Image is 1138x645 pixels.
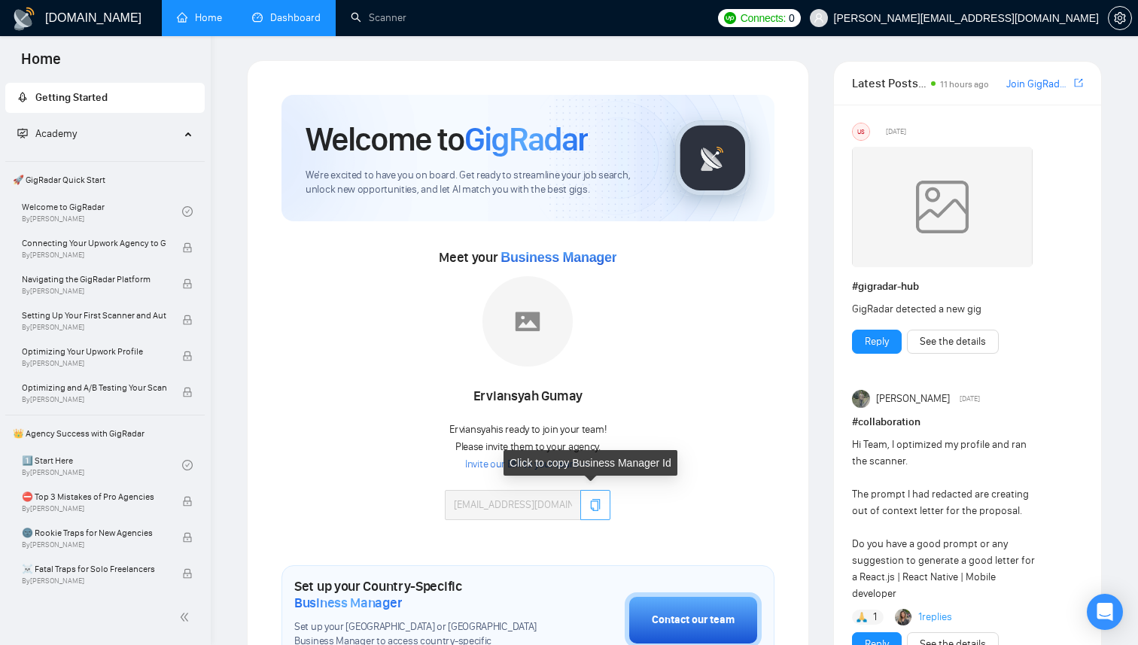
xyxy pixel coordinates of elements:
span: Optimizing Your Upwork Profile [22,344,166,359]
a: Reply [865,333,889,350]
a: 1️⃣ Start HereBy[PERSON_NAME] [22,449,182,482]
div: Erviansyah Gumay [445,384,610,409]
span: Academy [35,127,77,140]
a: searchScanner [351,11,406,24]
span: lock [182,496,193,507]
div: US [853,123,869,140]
span: By [PERSON_NAME] [22,540,166,549]
span: ⛔ Top 3 Mistakes of Pro Agencies [22,489,166,504]
span: lock [182,532,193,543]
span: Erviansyah is ready to join your team! [449,423,606,436]
span: Meet your [439,249,616,266]
div: Contact our team [652,612,735,628]
span: Setting Up Your First Scanner and Auto-Bidder [22,308,166,323]
span: 11 hours ago [940,79,989,90]
span: We're excited to have you on board. Get ready to streamline your job search, unlock new opportuni... [306,169,651,197]
span: lock [182,242,193,253]
h1: Welcome to [306,119,588,160]
span: lock [182,315,193,325]
span: Please invite them to your agency. [455,440,601,453]
button: See the details [907,330,999,354]
span: [DATE] [886,125,906,138]
span: [PERSON_NAME] [876,391,950,407]
button: Reply [852,330,902,354]
span: Getting Started [35,91,108,104]
span: By [PERSON_NAME] [22,577,166,586]
span: lock [182,278,193,289]
span: Navigating the GigRadar Platform [22,272,166,287]
a: Join GigRadar Slack Community [1006,76,1071,93]
h1: # collaboration [852,414,1083,431]
span: Home [9,48,73,80]
img: gigradar-logo.png [675,120,750,196]
span: 0 [789,10,795,26]
a: export [1074,76,1083,90]
img: joel maria [852,390,870,408]
span: lock [182,351,193,361]
button: copy [580,490,610,520]
span: check-circle [182,460,193,470]
span: Business Manager [294,595,402,611]
span: 👑 Agency Success with GigRadar [7,418,203,449]
span: Business Manager [501,250,616,265]
h1: # gigradar-hub [852,278,1083,295]
span: double-left [179,610,194,625]
span: Optimizing and A/B Testing Your Scanner for Better Results [22,380,166,395]
span: Connecting Your Upwork Agency to GigRadar [22,236,166,251]
span: lock [182,568,193,579]
span: By [PERSON_NAME] [22,323,166,332]
h1: Set up your Country-Specific [294,578,549,611]
span: 🌚 Rookie Traps for New Agencies [22,525,166,540]
span: lock [182,387,193,397]
span: By [PERSON_NAME] [22,359,166,368]
span: By [PERSON_NAME] [22,395,166,404]
span: 1 [873,610,877,625]
a: See the details [920,333,986,350]
span: By [PERSON_NAME] [22,287,166,296]
li: Getting Started [5,83,205,113]
a: homeHome [177,11,222,24]
a: Welcome to GigRadarBy[PERSON_NAME] [22,195,182,228]
span: 🚀 GigRadar Quick Start [7,165,203,195]
span: fund-projection-screen [17,128,28,138]
span: [DATE] [960,392,980,406]
img: 🙏 [857,612,867,622]
span: rocket [17,92,28,102]
div: Hi Team, I optimized my profile and ran the scanner. The prompt I had redacted are creating out o... [852,437,1037,602]
img: upwork-logo.png [724,12,736,24]
a: setting [1108,12,1132,24]
a: 1replies [918,610,952,625]
span: export [1074,77,1083,89]
span: By [PERSON_NAME] [22,504,166,513]
img: logo [12,7,36,31]
span: GigRadar [464,119,588,160]
span: By [PERSON_NAME] [22,251,166,260]
span: setting [1109,12,1131,24]
div: GigRadar detected a new gig [852,301,1037,318]
button: setting [1108,6,1132,30]
span: Connects: [741,10,786,26]
span: ☠️ Fatal Traps for Solo Freelancers [22,561,166,577]
img: placeholder.png [482,276,573,367]
img: weqQh+iSagEgQAAAABJRU5ErkJggg== [852,147,1033,267]
span: user [814,13,824,23]
a: Invite our BM to your team → [465,458,591,472]
span: Academy [17,127,77,140]
span: Latest Posts from the GigRadar Community [852,74,927,93]
a: dashboardDashboard [252,11,321,24]
span: copy [589,499,601,511]
span: check-circle [182,206,193,217]
div: Click to copy Business Manager Id [504,450,677,476]
img: Korlan [895,609,911,625]
div: Open Intercom Messenger [1087,594,1123,630]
